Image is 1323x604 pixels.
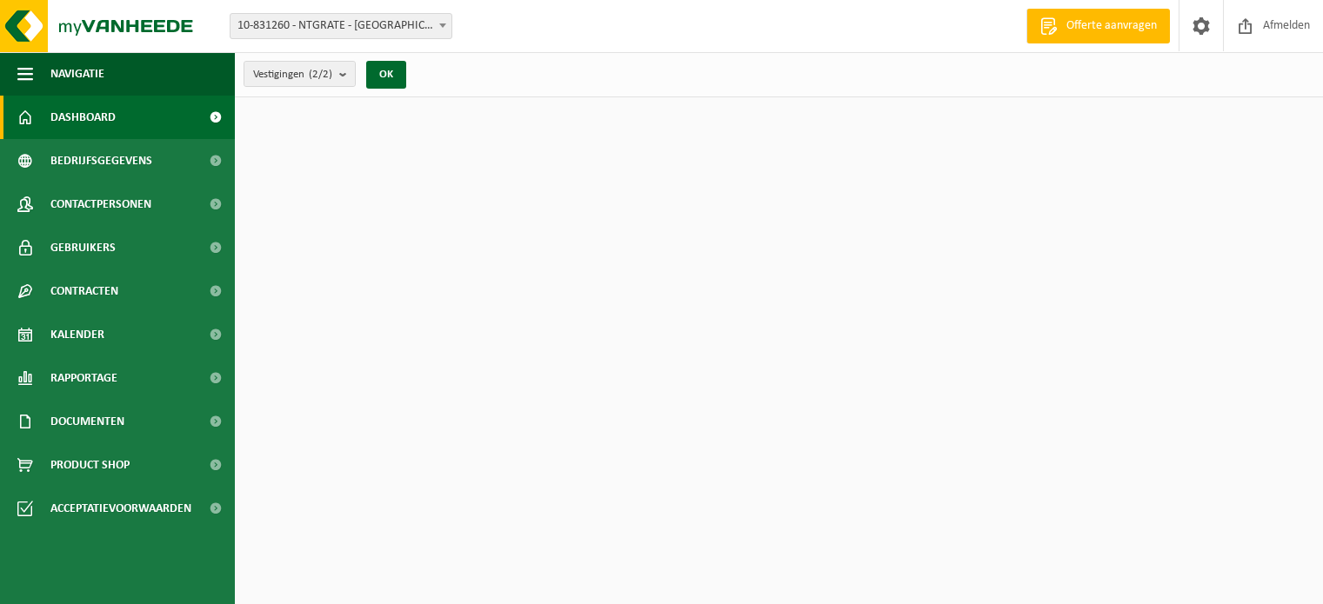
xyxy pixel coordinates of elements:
span: Rapportage [50,356,117,400]
span: Product Shop [50,443,130,487]
span: Acceptatievoorwaarden [50,487,191,530]
span: 10-831260 - NTGRATE - KORTRIJK [230,13,452,39]
span: Contracten [50,269,118,313]
button: Vestigingen(2/2) [244,61,356,87]
span: Navigatie [50,52,104,96]
button: OK [366,61,406,89]
span: Kalender [50,313,104,356]
span: Vestigingen [253,62,332,88]
span: Offerte aanvragen [1062,17,1161,35]
span: Contactpersonen [50,183,151,226]
a: Offerte aanvragen [1026,9,1170,43]
span: Dashboard [50,96,116,139]
span: Gebruikers [50,226,116,269]
span: Documenten [50,400,124,443]
count: (2/2) [309,69,332,80]
span: 10-831260 - NTGRATE - KORTRIJK [231,14,451,38]
span: Bedrijfsgegevens [50,139,152,183]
